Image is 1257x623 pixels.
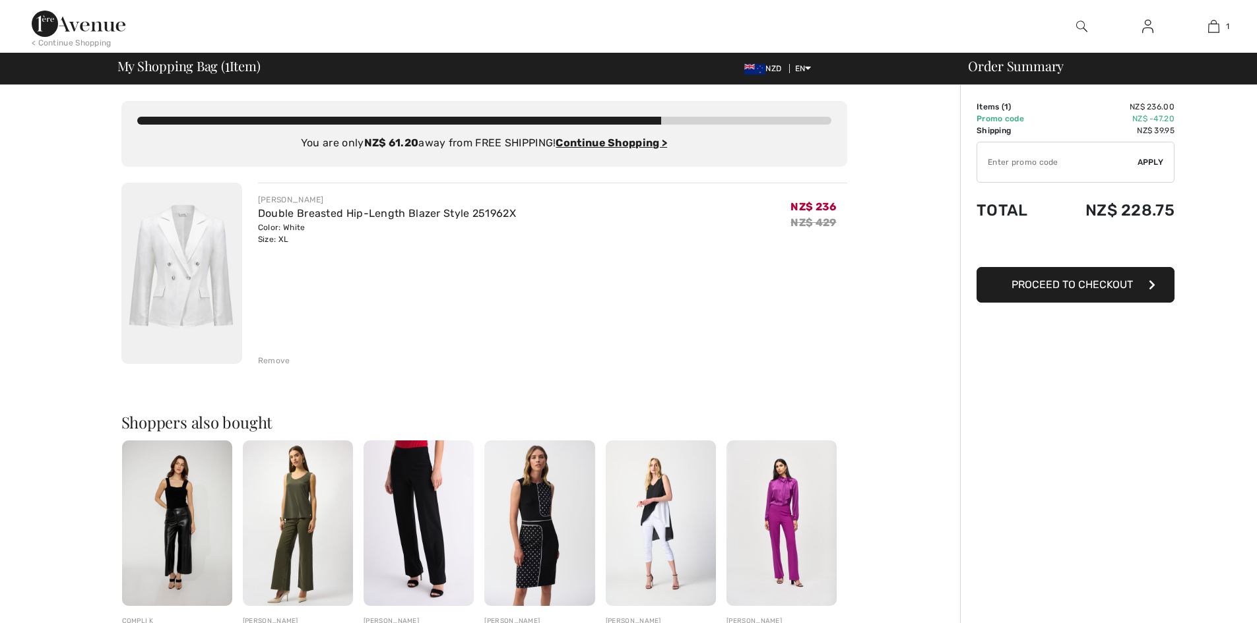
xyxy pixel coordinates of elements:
span: NZ$ 236 [790,200,836,213]
div: [PERSON_NAME] [258,194,516,206]
iframe: PayPal [977,233,1175,262]
span: Apply [1138,156,1164,168]
img: Knotted High-Neck Blouse Style 243022 [726,440,837,606]
td: Promo code [977,113,1048,125]
h2: Shoppers also bought [121,414,847,430]
img: 1ère Avenue [32,11,125,37]
img: Asymmetrical V-Neck Pullover Style 241306 [606,440,716,606]
img: Sleeveless Scoop Neck Pullover Style 251970 [243,440,353,606]
td: NZ$ 236.00 [1048,101,1175,113]
button: Proceed to Checkout [977,267,1175,303]
div: < Continue Shopping [32,37,112,49]
td: Total [977,188,1048,233]
img: My Info [1142,18,1153,34]
td: Shipping [977,125,1048,136]
span: 1 [1226,20,1229,32]
s: NZ$ 429 [790,216,836,229]
span: 1 [225,56,230,73]
img: Dot Print Sleeveless Sheath Dress Style 251094 [484,440,595,606]
span: My Shopping Bag ( Item) [117,59,261,73]
div: You are only away from FREE SHIPPING! [137,135,831,151]
img: New Zealand Dollar [744,64,765,74]
div: Order Summary [952,59,1249,73]
span: EN [795,64,812,73]
img: Double Breasted Hip-Length Blazer Style 251962X [121,183,242,364]
div: Color: White Size: XL [258,222,516,245]
input: Promo code [977,142,1138,182]
img: search the website [1076,18,1087,34]
img: My Bag [1208,18,1219,34]
a: 1 [1181,18,1246,34]
span: Proceed to Checkout [1012,278,1133,291]
a: Double Breasted Hip-Length Blazer Style 251962X [258,207,516,220]
td: Items ( ) [977,101,1048,113]
a: Continue Shopping > [556,136,667,149]
span: NZD [744,64,787,73]
td: NZ$ 228.75 [1048,188,1175,233]
strong: NZ$ 61.20 [364,136,419,149]
img: Wide-Leg Mid-Rise Trousers Style 34009 [122,440,232,606]
td: NZ$ 39.95 [1048,125,1175,136]
a: Sign In [1132,18,1164,35]
img: High-Waisted Formal Trousers Style 153088 [364,440,474,606]
td: NZ$ -47.20 [1048,113,1175,125]
span: 1 [1004,102,1008,111]
div: Remove [258,355,290,367]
